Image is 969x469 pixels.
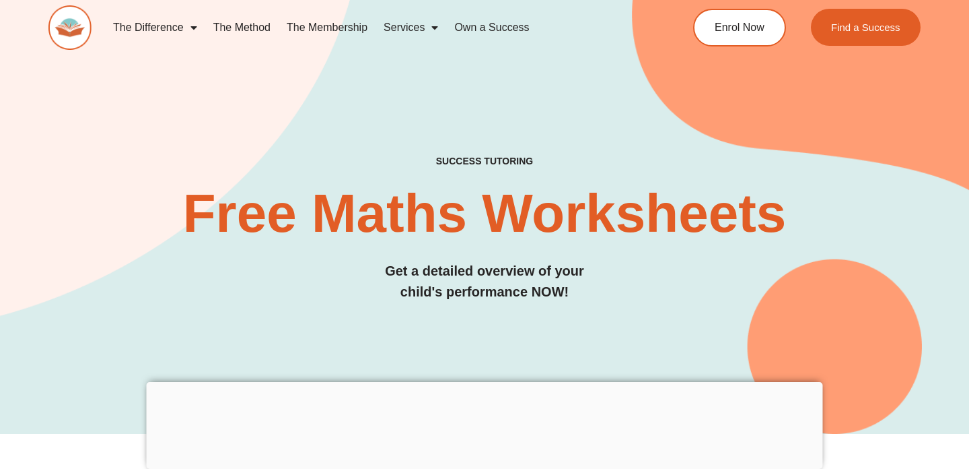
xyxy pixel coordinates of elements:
[693,9,786,46] a: Enrol Now
[48,156,921,167] h4: SUCCESS TUTORING​
[147,382,823,466] iframe: Advertisement
[739,317,969,469] iframe: Chat Widget
[48,261,921,303] h3: Get a detailed overview of your child's performance NOW!
[715,22,764,33] span: Enrol Now
[48,187,921,241] h2: Free Maths Worksheets​
[811,9,921,46] a: Find a Success
[279,12,375,43] a: The Membership
[105,12,643,43] nav: Menu
[375,12,446,43] a: Services
[831,22,900,32] span: Find a Success
[446,12,537,43] a: Own a Success
[205,12,279,43] a: The Method
[105,12,205,43] a: The Difference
